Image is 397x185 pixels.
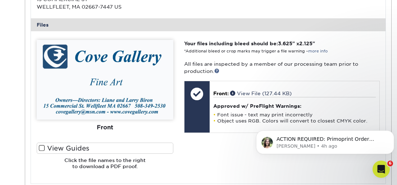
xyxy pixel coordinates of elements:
small: *Additional bleed or crop marks may trigger a file warning – [184,49,328,54]
h4: Approved w/ PreFlight Warnings: [213,103,376,109]
label: View Guides [37,143,173,154]
div: Files [31,18,385,31]
strong: Your files including bleed should be: " x " [184,41,315,46]
span: Front: [213,91,229,96]
div: Front [37,120,173,135]
iframe: Intercom live chat [373,161,390,178]
iframe: Intercom notifications message [253,115,397,166]
a: View File (127.44 KB) [230,91,292,96]
a: more info [308,49,328,54]
span: 2.125 [299,41,312,46]
li: Object uses RGB. Colors will convert to closest CMYK color. [213,118,376,124]
h6: Click the file names to the right to download a PDF proof. [37,157,173,175]
span: 6 [387,161,393,166]
li: Font issue - text may print incorrectly [213,112,376,118]
span: 3.625 [278,41,292,46]
p: All files are inspected by a member of our processing team prior to production. [184,60,380,75]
